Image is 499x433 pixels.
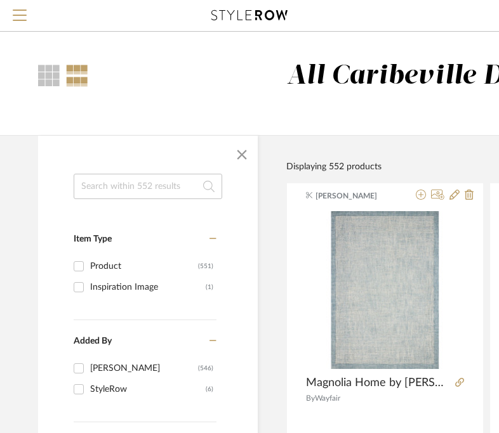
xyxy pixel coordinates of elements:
div: StyleRow [90,379,206,399]
div: (551) [198,256,213,276]
button: Close [229,142,255,167]
span: Magnolia Home by [PERSON_NAME] x Loloi [PERSON_NAME] / Blue Area Rug [306,376,450,390]
div: [PERSON_NAME] [90,358,198,378]
div: Inspiration Image [90,277,206,297]
img: Magnolia Home by Joanna Gaines x Loloi Henley Ivory / Blue Area Rug [306,211,464,369]
span: By [306,394,315,402]
span: Added By [74,337,112,346]
div: (1) [206,277,213,297]
span: Item Type [74,235,112,243]
span: Wayfair [315,394,340,402]
span: [PERSON_NAME] [316,190,396,202]
div: Product [90,256,198,276]
div: (6) [206,379,213,399]
div: (546) [198,358,213,378]
input: Search within 552 results [74,174,222,199]
div: Displaying 552 products [286,160,382,174]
